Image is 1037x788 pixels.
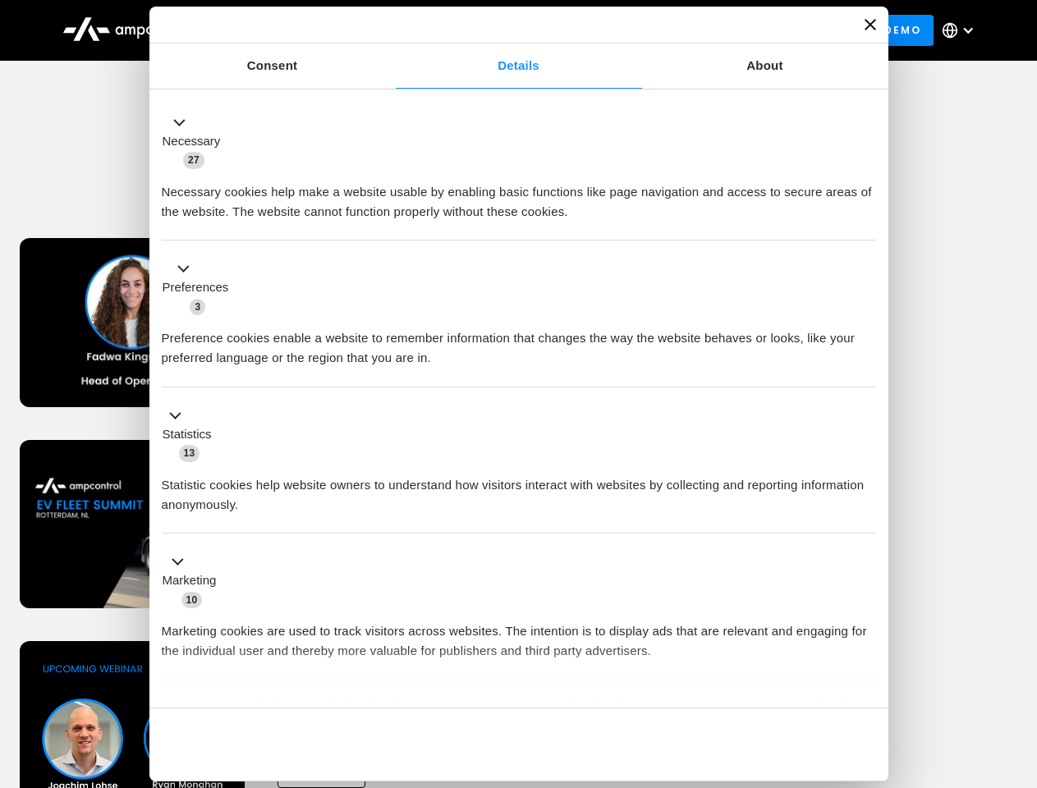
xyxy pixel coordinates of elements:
div: Necessary cookies help make a website usable by enabling basic functions like page navigation and... [162,170,876,222]
label: Statistics [163,425,212,444]
button: Close banner [865,19,876,30]
button: Unclassified (2) [162,699,296,719]
a: Consent [149,44,396,89]
label: Preferences [163,278,229,297]
div: Statistic cookies help website owners to understand how visitors interact with websites by collec... [162,463,876,515]
button: Necessary (27) [162,112,231,170]
div: Preference cookies enable a website to remember information that changes the way the website beha... [162,316,876,368]
a: Details [396,44,642,89]
button: Statistics (13) [162,405,222,463]
div: Marketing cookies are used to track visitors across websites. The intention is to display ads tha... [162,609,876,661]
span: 3 [190,299,205,315]
span: 27 [183,152,204,168]
button: Preferences (3) [162,259,239,317]
label: Marketing [163,571,217,590]
label: Necessary [163,132,221,151]
span: 13 [179,445,200,461]
span: 10 [181,592,203,608]
a: About [642,44,888,89]
button: Marketing (10) [162,552,227,610]
span: 2 [271,701,287,717]
h1: Upcoming Webinars [20,166,1018,205]
button: Okay [640,721,875,768]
